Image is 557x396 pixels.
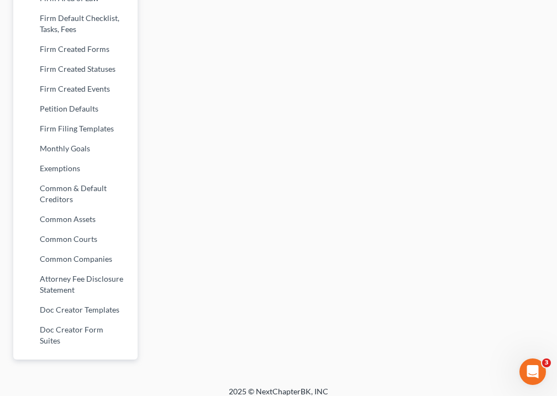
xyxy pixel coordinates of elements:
a: Doc Creator Form Suites [13,320,138,351]
a: Firm Created Forms [13,39,138,59]
a: Firm Default Checklist, Tasks, Fees [13,8,138,39]
a: Common & Default Creditors [13,178,138,209]
a: Firm Filing Templates [13,119,138,139]
a: Monthly Goals [13,139,138,159]
a: Common Assets [13,209,138,229]
a: Firm Created Events [13,79,138,99]
a: Petition Defaults [13,99,138,119]
a: Doc Creator Templates [13,300,138,320]
a: Common Companies [13,249,138,269]
iframe: Intercom live chat [519,358,546,385]
span: 3 [542,358,551,367]
a: Firm Created Statuses [13,59,138,79]
a: Attorney Fee Disclosure Statement [13,269,138,300]
a: Exemptions [13,159,138,178]
a: Common Courts [13,229,138,249]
